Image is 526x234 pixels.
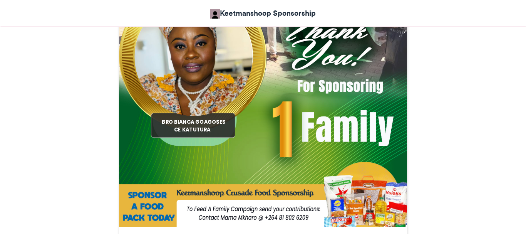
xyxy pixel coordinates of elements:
div: CE KATUTURA [151,126,234,133]
a: Keetmanshoop Sponsorship [210,8,316,19]
div: BRO BIANCA GOAGOSES [152,118,235,125]
img: Keetmanshoop Sponsorship [210,9,220,19]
